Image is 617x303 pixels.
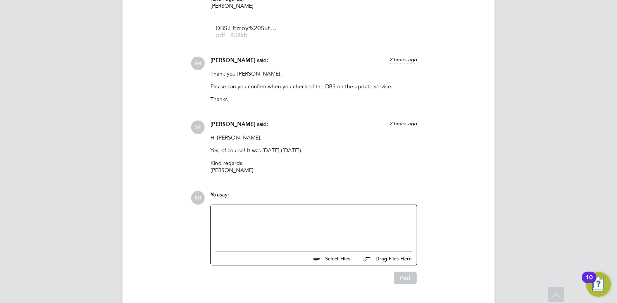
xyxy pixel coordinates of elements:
span: RH [191,57,205,70]
span: DBS.Fitzroy%20Sutherland.JJ [215,26,277,31]
span: You [210,191,220,198]
div: say: [210,191,417,205]
span: [PERSON_NAME] [210,121,255,127]
span: 2 hours ago [390,56,417,63]
p: Kind regards, [PERSON_NAME] [210,160,417,174]
p: Thank you [PERSON_NAME], [210,70,417,77]
span: SP [191,121,205,134]
span: RH [191,191,205,205]
button: Open Resource Center, 10 new notifications [586,272,611,297]
p: Hi [PERSON_NAME], [210,134,417,141]
span: pdf - 838kb [215,33,277,38]
p: Yes, of course! It was [DATE] ([DATE]). [210,147,417,154]
p: Please can you confirm when you checked the DBS on the update service. [210,83,417,90]
button: Post [394,272,417,284]
button: Drag Files Here [357,251,412,267]
p: Thanks, [210,96,417,103]
span: [PERSON_NAME] [210,57,255,64]
span: said: [257,121,268,127]
span: said: [257,57,268,64]
div: 10 [586,277,593,288]
a: DBS.Fitzroy%20Sutherland.JJ pdf - 838kb [215,26,277,38]
span: 2 hours ago [390,120,417,127]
